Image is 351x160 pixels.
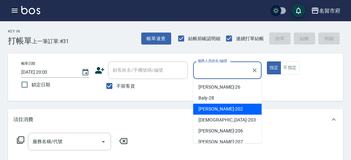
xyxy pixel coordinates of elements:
[8,29,32,34] h2: Key In
[8,109,343,130] div: 項目消費
[32,37,69,45] span: 上一筆訂單:#31
[98,136,109,147] button: Open
[198,95,214,102] span: Baly -28
[198,138,243,145] span: [PERSON_NAME] -207
[198,58,227,63] label: 服務人員姓名/編號
[319,7,340,15] div: 名留市府
[188,35,221,42] span: 結帳前確認明細
[141,33,171,45] button: 帳單速查
[77,64,93,80] button: Choose date, selected date is 2025-09-14
[198,84,240,91] span: [PERSON_NAME] -26
[267,61,281,74] button: 指定
[292,4,305,17] button: save
[236,35,264,42] span: 連續打單結帳
[281,61,299,74] button: 不指定
[21,6,40,14] img: Logo
[13,116,33,123] p: 項目消費
[308,4,343,18] button: 名留市府
[32,81,50,88] span: 鎖定日期
[250,66,259,75] button: Clear
[116,83,135,90] span: 不留客資
[198,106,243,113] span: [PERSON_NAME] -202
[198,117,256,123] span: [DEMOGRAPHIC_DATA] -203
[21,61,35,66] label: 帳單日期
[21,67,75,78] input: YYYY/MM/DD hh:mm
[8,36,32,45] h3: 打帳單
[198,127,243,134] span: [PERSON_NAME] -206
